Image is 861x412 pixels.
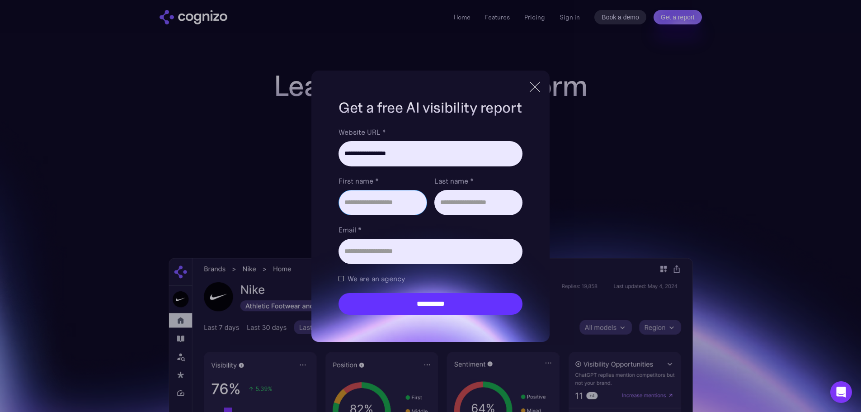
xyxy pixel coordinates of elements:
[339,224,522,235] label: Email *
[434,175,522,186] label: Last name *
[339,175,427,186] label: First name *
[339,98,522,118] h1: Get a free AI visibility report
[348,273,405,284] span: We are an agency
[339,127,522,137] label: Website URL *
[339,127,522,315] form: Brand Report Form
[830,381,852,403] div: Open Intercom Messenger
